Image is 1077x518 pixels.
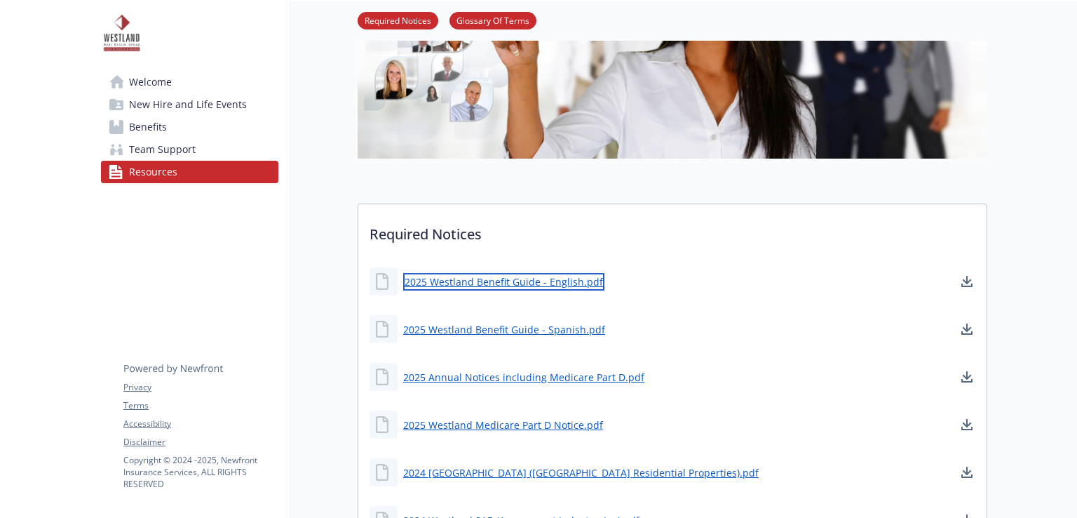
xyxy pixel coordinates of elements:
a: Resources [101,161,278,183]
a: 2024 [GEOGRAPHIC_DATA] ([GEOGRAPHIC_DATA] Residential Properties).pdf [403,465,759,480]
a: download document [959,464,975,481]
a: Accessibility [123,418,278,430]
a: download document [959,416,975,433]
a: download document [959,321,975,338]
a: Welcome [101,71,278,93]
a: Privacy [123,381,278,394]
span: New Hire and Life Events [129,93,247,116]
a: Team Support [101,138,278,161]
a: Glossary Of Terms [449,13,536,27]
a: Benefits [101,116,278,138]
span: Welcome [129,71,172,93]
a: 2025 Westland Benefit Guide - Spanish.pdf [403,322,605,337]
span: Resources [129,161,177,183]
a: download document [959,273,975,290]
a: Terms [123,399,278,412]
a: Disclaimer [123,436,278,449]
a: 2025 Westland Medicare Part D Notice.pdf [403,418,603,432]
span: Team Support [129,138,196,161]
p: Required Notices [358,204,987,256]
a: New Hire and Life Events [101,93,278,116]
a: 2025 Westland Benefit Guide - English.pdf [403,273,604,291]
a: download document [959,368,975,385]
p: Copyright © 2024 - 2025 , Newfront Insurance Services, ALL RIGHTS RESERVED [123,454,278,490]
a: Required Notices [358,13,438,27]
span: Benefits [129,116,167,138]
a: 2025 Annual Notices including Medicare Part D.pdf [403,370,644,385]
